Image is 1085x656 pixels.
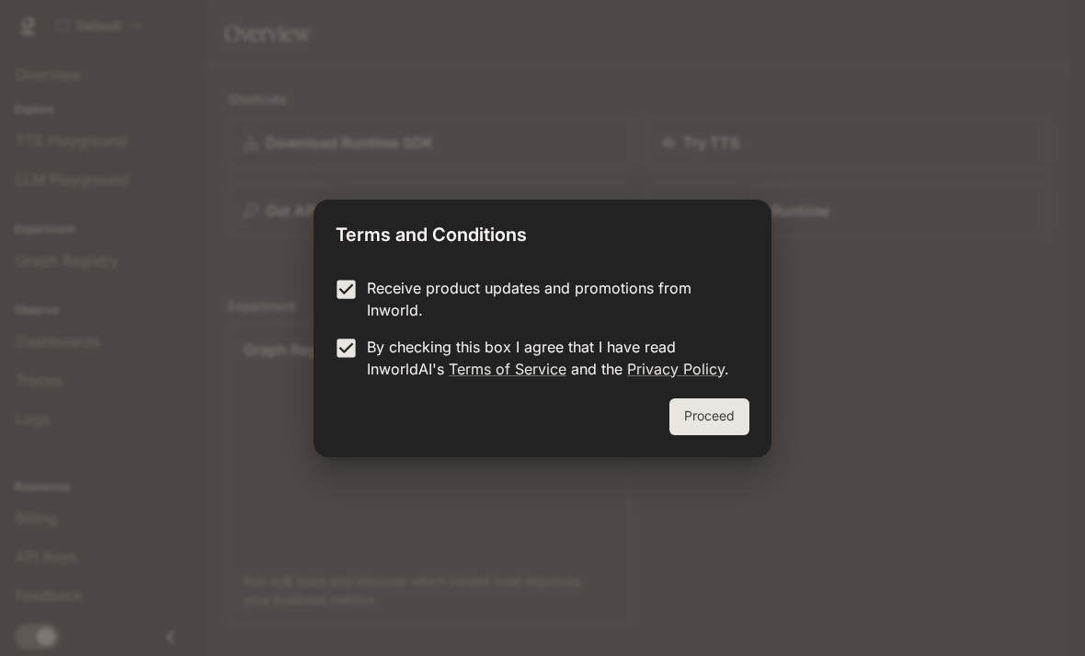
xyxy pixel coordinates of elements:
[367,336,735,380] p: By checking this box I agree that I have read InworldAI's and the .
[669,398,749,435] button: Proceed
[314,200,771,262] h2: Terms and Conditions
[449,360,566,378] a: Terms of Service
[367,277,735,321] p: Receive product updates and promotions from Inworld.
[627,360,725,378] a: Privacy Policy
